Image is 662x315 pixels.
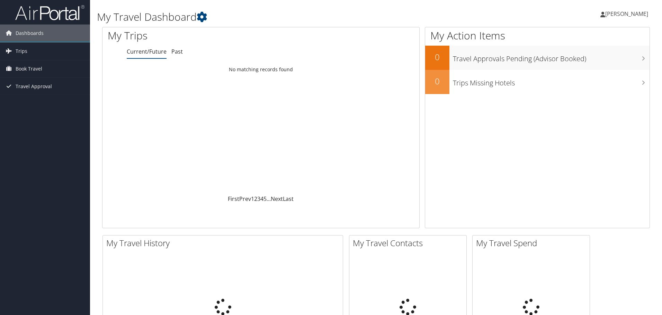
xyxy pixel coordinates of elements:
span: Book Travel [16,60,42,77]
h2: 0 [425,75,449,87]
a: 1 [251,195,254,203]
a: 2 [254,195,257,203]
h2: My Travel Contacts [353,237,466,249]
h3: Travel Approvals Pending (Advisor Booked) [453,50,650,64]
a: Past [171,48,183,55]
a: Prev [239,195,251,203]
span: Trips [16,43,27,60]
a: 4 [260,195,263,203]
td: No matching records found [102,63,419,76]
h1: My Action Items [425,28,650,43]
span: Travel Approval [16,78,52,95]
a: Current/Future [127,48,167,55]
h2: 0 [425,51,449,63]
a: 0Travel Approvals Pending (Advisor Booked) [425,46,650,70]
h2: My Travel History [106,237,343,249]
img: airportal-logo.png [15,4,84,21]
a: Last [283,195,294,203]
span: [PERSON_NAME] [605,10,648,18]
h1: My Trips [108,28,282,43]
a: 0Trips Missing Hotels [425,70,650,94]
a: Next [271,195,283,203]
a: 3 [257,195,260,203]
h2: My Travel Spend [476,237,590,249]
h1: My Travel Dashboard [97,10,469,24]
a: 5 [263,195,267,203]
a: [PERSON_NAME] [600,3,655,24]
h3: Trips Missing Hotels [453,75,650,88]
a: First [228,195,239,203]
span: Dashboards [16,25,44,42]
span: … [267,195,271,203]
